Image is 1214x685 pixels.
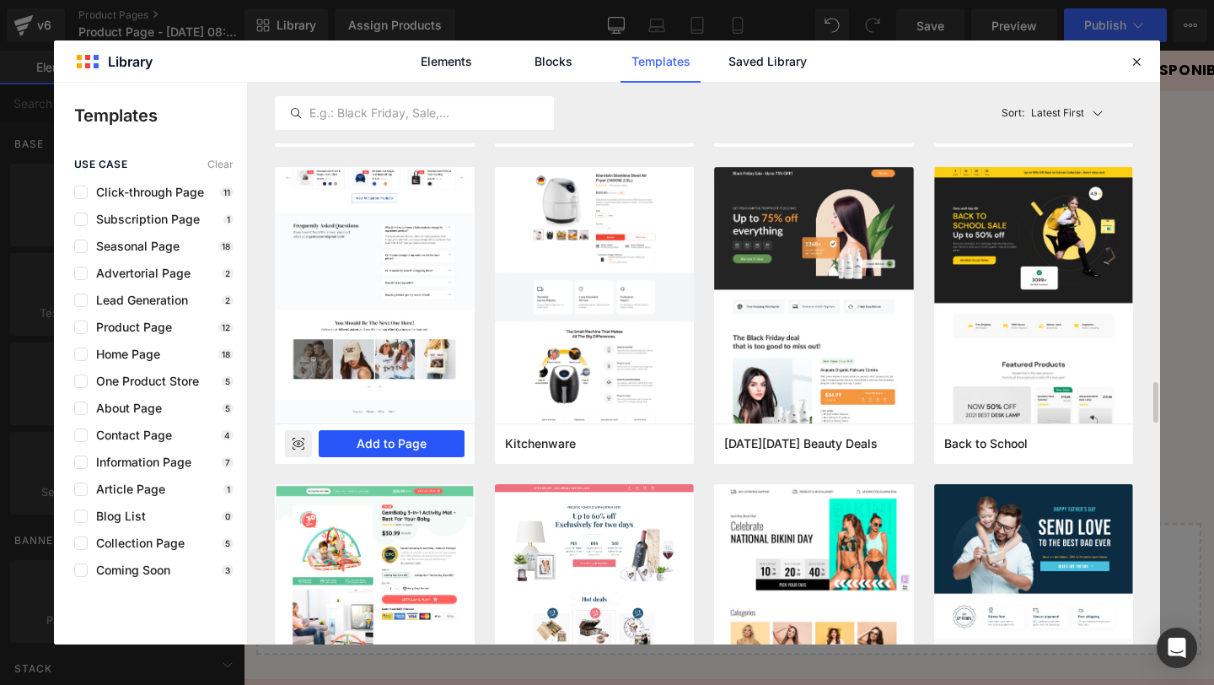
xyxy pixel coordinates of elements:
[88,240,180,253] span: Seasonal Page
[88,213,200,226] span: Subscription Page
[712,321,809,341] span: Add To Cart
[222,457,234,467] p: 7
[88,510,146,523] span: Blog List
[1002,107,1024,119] span: Sort:
[222,538,234,548] p: 5
[944,436,1028,451] span: Back to School
[1157,628,1197,668] div: Open Intercom Messenger
[88,456,191,469] span: Information Page
[222,403,234,413] p: 5
[74,159,127,170] span: use case
[88,321,172,334] span: Product Page
[88,483,165,496] span: Article Page
[88,564,170,577] span: Coming Soon
[222,565,234,575] p: 3
[222,376,234,386] p: 5
[222,511,234,521] p: 0
[352,537,503,570] a: Explore Blocks
[289,89,415,109] span: Assign a product
[285,430,312,457] div: Preview
[222,295,234,305] p: 2
[88,186,204,199] span: Click-through Page
[88,429,172,442] span: Contact Page
[687,310,835,352] button: Add To Cart
[523,248,999,268] label: Quantity
[728,40,808,83] a: Saved Library
[995,96,1134,130] button: Latest FirstSort:Latest First
[221,430,234,440] p: 4
[742,128,781,153] span: $0.00
[116,93,402,379] img: SABANA
[523,178,999,198] label: Title
[218,349,234,359] p: 18
[620,40,701,83] a: Templates
[319,430,465,457] button: Add to Page
[289,89,765,110] span: and use this template to present it on live store
[513,40,594,83] a: Blocks
[724,436,878,451] span: Black Friday Beauty Deals
[88,267,191,280] span: Advertorial Page
[218,322,234,332] p: 12
[505,436,576,451] span: Kitchenware
[88,294,188,307] span: Lead Generation
[222,268,234,278] p: 2
[1031,105,1084,121] p: Latest First
[276,103,553,123] input: E.g.: Black Friday, Sale,...
[88,402,162,415] span: About Page
[218,241,234,251] p: 18
[88,348,160,361] span: Home Page
[88,537,185,550] span: Collection Page
[88,375,199,388] span: One Product Store
[223,214,234,224] p: 1
[767,13,1067,29] p: ⚠️ÚLTIMAS UNIDADES DISPONIBLES⚠️
[517,537,669,570] a: Add Single Section
[223,484,234,494] p: 1
[74,103,247,128] p: Templates
[40,584,980,596] p: or Drag & Drop elements from left sidebar
[406,40,486,83] a: Elements
[540,199,628,235] span: Default Title
[220,187,234,197] p: 11
[207,159,234,170] span: Clear
[383,13,683,29] p: ⚠️ÚLTIMAS UNIDADES DISPONIBLES⚠️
